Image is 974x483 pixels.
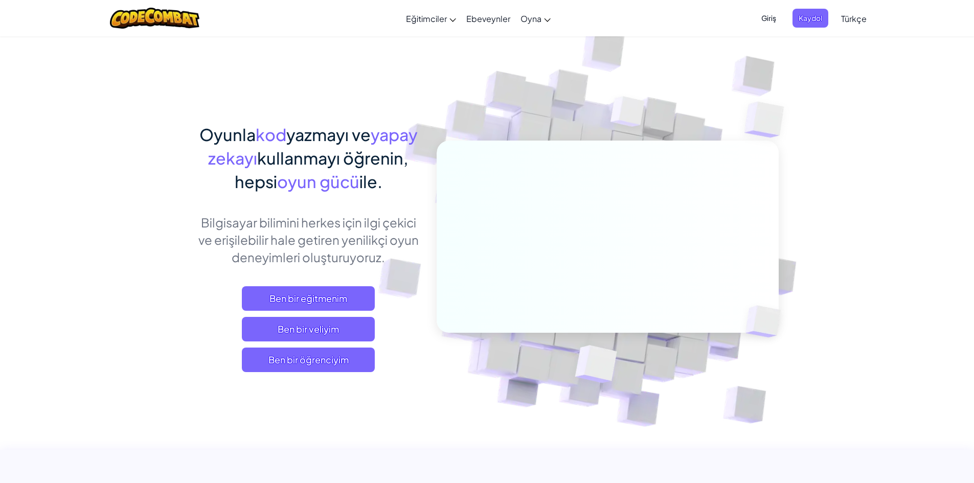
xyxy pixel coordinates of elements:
span: Oyunla [199,124,256,145]
img: Overlap cubes [591,76,665,152]
button: Giriş [755,9,782,28]
img: Overlap cubes [550,324,641,408]
span: oyun gücü [277,171,359,192]
span: kullanmayı öğrenin, hepsi [235,148,409,192]
a: Oyna [515,5,556,32]
span: ile. [359,171,382,192]
a: Ben bir veliyim [242,317,375,341]
p: Bilgisayar bilimini herkes için ilgi çekici ve erişilebilir hale getiren yenilikçi oyun deneyimle... [196,214,421,266]
a: Ebeveynler [461,5,515,32]
span: kod [256,124,286,145]
img: CodeCombat logo [110,8,199,29]
a: Ben bir eğitmenim [242,286,375,311]
button: Ben bir öğrenciyim [242,348,375,372]
a: Türkçe [836,5,872,32]
img: Overlap cubes [724,77,812,163]
button: Kaydol [792,9,828,28]
span: Türkçe [841,13,867,24]
a: Eğitimciler [401,5,461,32]
img: Overlap cubes [728,284,805,359]
span: Oyna [520,13,541,24]
span: Eğitimciler [406,13,447,24]
span: yazmayı ve [286,124,371,145]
